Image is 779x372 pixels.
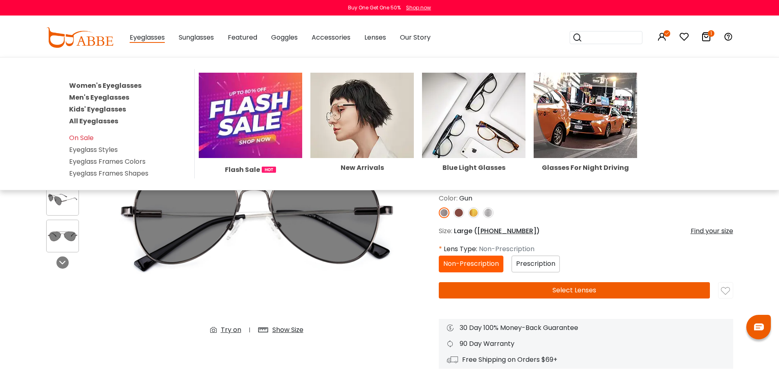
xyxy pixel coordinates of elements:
span: Sunglasses [179,33,214,42]
div: Show Size [272,325,303,335]
a: All Eyeglasses [69,116,118,126]
span: Non-Prescription [443,259,499,268]
a: Glasses For Night Driving [534,110,637,171]
span: Prescription [516,259,555,268]
img: chat [754,323,764,330]
a: Kids' Eyeglasses [69,105,126,114]
a: Flash Sale [199,110,302,175]
img: Blue Light Glasses [422,73,525,158]
div: 90 Day Warranty [447,339,725,349]
span: Eyeglasses [130,33,165,43]
img: abbeglasses.com [46,27,113,48]
img: Glasses For Night Driving [534,73,637,158]
a: Eyeglass Frames Shapes [69,169,148,178]
span: Non-Prescription [479,244,534,254]
a: 1 [701,33,711,43]
span: [PHONE_NUMBER] [477,226,537,236]
span: Goggles [271,33,298,42]
span: Our Story [400,33,431,42]
span: Featured [228,33,257,42]
img: Movement Gun Metal SpringHinges , Sunglasses , NosePads Frames from ABBE Glasses [47,192,79,207]
span: Size: [439,226,452,236]
img: New Arrivals [310,73,414,158]
a: On Sale [69,133,94,143]
a: New Arrivals [310,110,414,171]
img: like [721,287,730,296]
span: Color: [439,194,458,203]
div: New Arrivals [310,165,414,171]
div: Find your size [691,226,733,236]
span: Accessories [312,33,350,42]
a: Shop now [402,4,431,11]
span: Gun [459,194,472,203]
a: Women's Eyeglasses [69,81,141,90]
img: 1724998894317IetNH.gif [262,167,276,173]
div: Shop now [406,4,431,11]
div: Try on [221,325,241,335]
span: Lens Type: [444,244,477,254]
img: Flash Sale [199,73,302,158]
div: Buy One Get One 50% [348,4,401,11]
a: Eyeglass Frames Colors [69,157,146,166]
img: Movement Gun Metal SpringHinges , Sunglasses , NosePads Frames from ABBE Glasses [108,93,406,341]
div: Free Shipping on Orders $69+ [447,355,725,365]
span: Large ( ) [454,226,540,236]
a: Men's Eyeglasses [69,93,129,102]
a: Blue Light Glasses [422,110,525,171]
div: Blue Light Glasses [422,165,525,171]
button: Select Lenses [439,282,710,298]
a: Eyeglass Styles [69,145,118,154]
div: Glasses For Night Driving [534,165,637,171]
div: 30 Day 100% Money-Back Guarantee [447,323,725,333]
img: Movement Gun Metal SpringHinges , Sunglasses , NosePads Frames from ABBE Glasses [47,228,79,244]
span: Lenses [364,33,386,42]
span: Flash Sale [225,165,260,175]
i: 1 [708,30,714,37]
